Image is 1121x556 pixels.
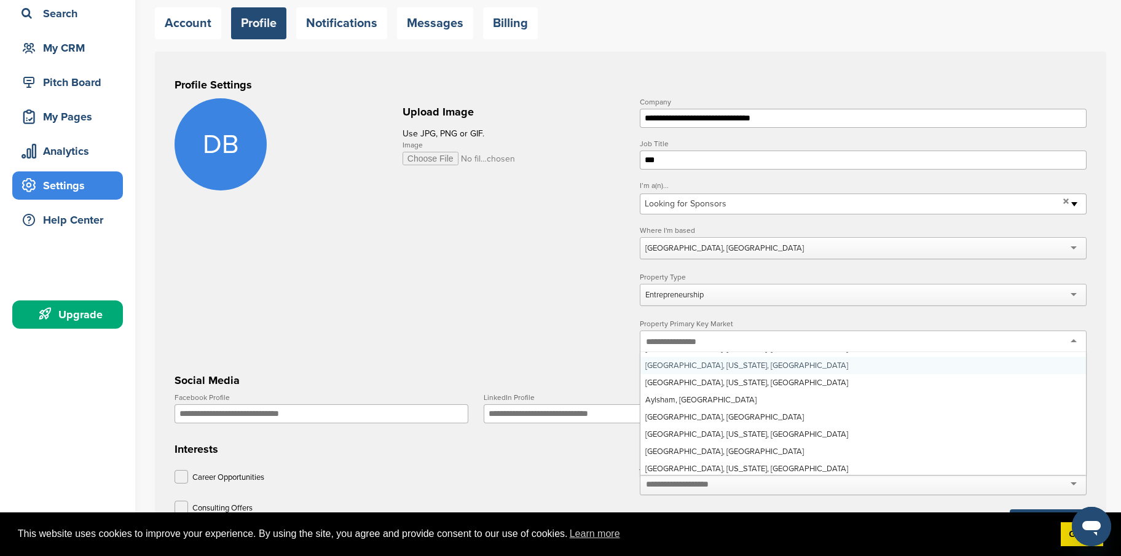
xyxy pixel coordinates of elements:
p: Use JPG, PNG or GIF. [403,126,621,141]
span: This website uses cookies to improve your experience. By using the site, you agree and provide co... [18,525,1051,543]
h2: Upload Image [403,104,621,120]
a: My CRM [12,34,123,62]
div: [GEOGRAPHIC_DATA], [GEOGRAPHIC_DATA] [640,409,1086,426]
div: [GEOGRAPHIC_DATA], [GEOGRAPHIC_DATA] [640,443,1086,460]
div: Analytics [18,140,123,162]
label: Image [403,141,621,149]
div: [GEOGRAPHIC_DATA], [US_STATE], [GEOGRAPHIC_DATA] [640,357,1086,374]
label: Company [640,98,1087,106]
label: Facebook Profile [175,394,468,401]
div: [GEOGRAPHIC_DATA], [GEOGRAPHIC_DATA] [645,243,804,254]
iframe: Button to launch messaging window [1072,507,1111,546]
div: [GEOGRAPHIC_DATA], [US_STATE], [GEOGRAPHIC_DATA] [640,374,1086,391]
a: Account [155,7,221,39]
div: Pitch Board [18,71,123,93]
a: Messages [397,7,473,39]
a: Profile [231,7,286,39]
h3: Interests [175,440,621,458]
p: Career Opportunities [192,470,264,485]
label: Job Title [640,140,1087,147]
div: Settings [18,174,123,197]
label: Property Type [640,273,1087,281]
h3: Profile Settings [175,76,1087,93]
label: LinkedIn Profile [484,394,777,401]
div: Entrepreneurship [645,289,704,300]
a: Pitch Board [12,68,123,96]
a: dismiss cookie message [1061,522,1103,547]
a: Billing [483,7,538,39]
a: Settings [12,171,123,200]
p: Consulting Offers [192,501,253,516]
span: Looking for Sponsors [645,197,1058,211]
div: My CRM [18,37,123,59]
a: Help Center [12,206,123,234]
a: learn more about cookies [568,525,622,543]
div: [GEOGRAPHIC_DATA], [US_STATE], [GEOGRAPHIC_DATA] [640,426,1086,443]
a: Notifications [296,7,387,39]
div: My Pages [18,106,123,128]
div: [GEOGRAPHIC_DATA], [US_STATE], [GEOGRAPHIC_DATA] [640,460,1086,477]
a: Upgrade [12,300,123,329]
span: DB [175,98,267,190]
label: I’m a(n)... [640,182,1087,189]
h3: Social Media [175,372,1087,389]
div: Upgrade [18,303,123,326]
div: Help Center [18,209,123,231]
div: Aylsham, [GEOGRAPHIC_DATA] [640,391,1086,409]
div: Search [18,2,123,25]
label: Property Primary Key Market [640,320,1087,327]
label: Where I'm based [640,227,1087,234]
a: Analytics [12,137,123,165]
a: My Pages [12,103,123,131]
